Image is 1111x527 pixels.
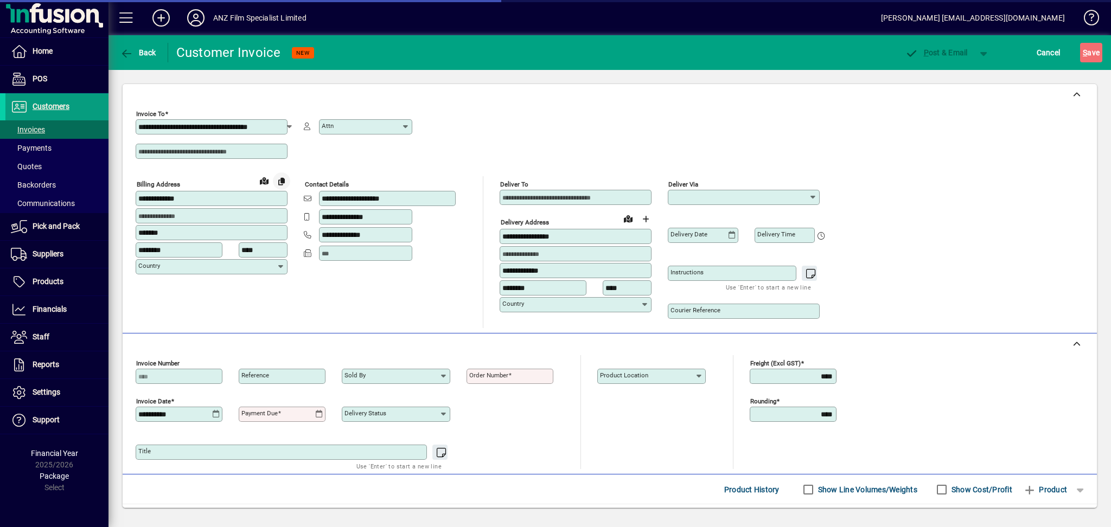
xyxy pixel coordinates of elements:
span: Package [40,472,69,480]
span: Settings [33,388,60,396]
button: Product [1018,480,1072,499]
span: ave [1083,44,1100,61]
span: Product History [724,481,780,498]
mat-label: Invoice number [136,359,180,367]
label: Show Line Volumes/Weights [816,484,917,495]
a: Communications [5,194,108,213]
a: Financials [5,296,108,323]
span: Quotes [11,162,42,171]
mat-label: Payment due [241,409,278,417]
button: Post & Email [899,43,973,62]
a: Quotes [5,157,108,176]
span: Home [33,47,53,55]
span: Customers [33,102,69,111]
mat-label: Sold by [344,371,366,379]
span: P [924,48,929,57]
mat-label: Order number [469,371,508,379]
mat-label: Rounding [750,397,776,405]
a: Invoices [5,120,108,139]
span: Payments [11,144,52,152]
a: POS [5,66,108,93]
a: Support [5,407,108,434]
mat-label: Deliver To [500,181,528,188]
mat-label: Title [138,447,151,455]
mat-label: Invoice date [136,397,171,405]
label: Show Cost/Profit [949,484,1012,495]
a: View on map [620,210,637,227]
mat-label: Deliver via [668,181,698,188]
mat-label: Delivery status [344,409,386,417]
span: NEW [296,49,310,56]
mat-label: Invoice To [136,110,165,118]
a: View on map [256,172,273,189]
mat-label: Country [502,300,524,307]
span: Support [33,415,60,424]
mat-label: Courier Reference [671,306,720,314]
span: Staff [33,332,49,341]
span: Suppliers [33,249,63,258]
span: Communications [11,199,75,208]
a: Settings [5,379,108,406]
a: Home [5,38,108,65]
button: Save [1080,43,1102,62]
button: Add [144,8,178,28]
div: Customer Invoice [176,44,281,61]
mat-label: Reference [241,371,269,379]
div: [PERSON_NAME] [EMAIL_ADDRESS][DOMAIN_NAME] [881,9,1065,27]
span: Backorders [11,181,56,189]
div: ANZ Film Specialist Limited [213,9,307,27]
span: Invoices [11,125,45,134]
mat-label: Attn [322,122,334,130]
span: Products [33,277,63,286]
mat-label: Instructions [671,268,704,276]
a: Knowledge Base [1076,2,1097,37]
span: Financial Year [31,449,78,458]
mat-label: Product location [600,371,648,379]
a: Staff [5,324,108,351]
mat-label: Delivery time [757,230,795,238]
span: Financials [33,305,67,313]
button: Product History [720,480,784,499]
a: Payments [5,139,108,157]
button: Profile [178,8,213,28]
mat-label: Freight (excl GST) [750,359,801,367]
span: ost & Email [905,48,968,57]
mat-label: Delivery date [671,230,707,238]
a: Backorders [5,176,108,194]
a: Suppliers [5,241,108,268]
a: Reports [5,351,108,378]
span: Reports [33,360,59,369]
button: Back [117,43,159,62]
span: S [1083,48,1087,57]
mat-label: Country [138,262,160,269]
mat-hint: Use 'Enter' to start a new line [726,281,811,293]
span: Product [1023,481,1067,498]
app-page-header-button: Back [108,43,168,62]
span: POS [33,74,47,83]
mat-hint: Use 'Enter' to start a new line [356,460,442,472]
a: Products [5,268,108,295]
button: Copy to Delivery address [273,172,290,190]
button: Cancel [1034,43,1063,62]
span: Back [120,48,156,57]
button: Choose address [637,210,654,228]
span: Cancel [1037,44,1061,61]
a: Pick and Pack [5,213,108,240]
span: Pick and Pack [33,222,80,230]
